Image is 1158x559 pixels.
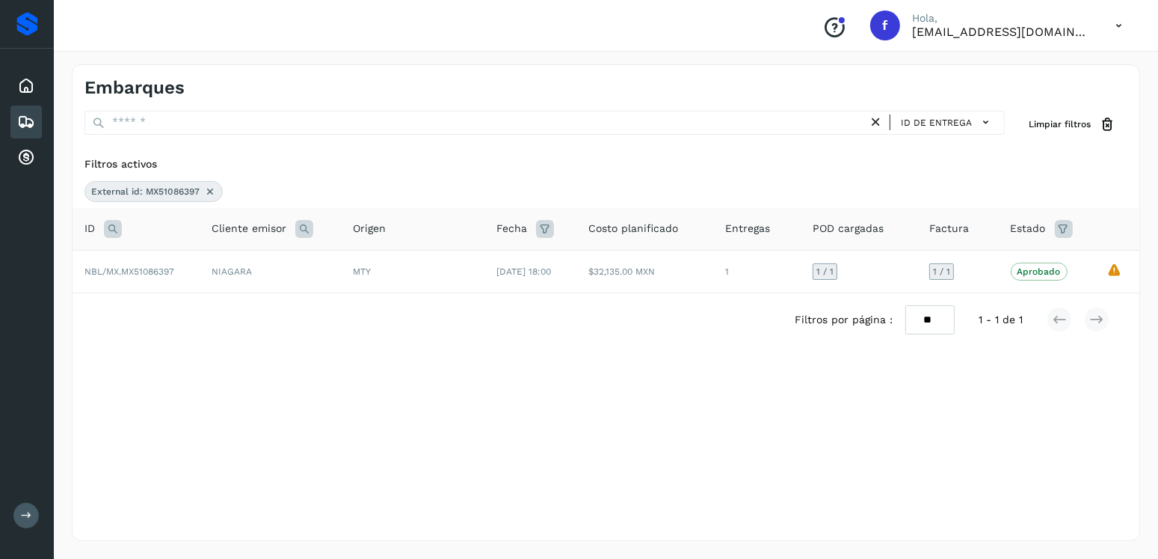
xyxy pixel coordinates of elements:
[84,77,185,99] h4: Embarques
[1011,221,1046,236] span: Estado
[212,221,286,236] span: Cliente emisor
[933,267,950,276] span: 1 / 1
[10,141,42,174] div: Cuentas por cobrar
[725,221,770,236] span: Entregas
[84,221,95,236] span: ID
[901,116,972,129] span: ID de entrega
[912,25,1091,39] p: facturacion@protransport.com.mx
[588,221,678,236] span: Costo planificado
[1029,117,1091,131] span: Limpiar filtros
[353,221,386,236] span: Origen
[713,250,801,293] td: 1
[496,221,527,236] span: Fecha
[84,156,1127,172] div: Filtros activos
[353,266,371,277] span: MTY
[200,250,340,293] td: NIAGARA
[912,12,1091,25] p: Hola,
[576,250,714,293] td: $32,135.00 MXN
[1017,111,1127,138] button: Limpiar filtros
[10,106,42,138] div: Embarques
[795,312,893,328] span: Filtros por página :
[1017,266,1061,277] p: Aprobado
[496,266,551,277] span: [DATE] 18:00
[813,221,884,236] span: POD cargadas
[84,181,223,202] div: External id: MX51086397
[84,266,174,277] span: NBL/MX.MX51086397
[929,221,969,236] span: Factura
[896,112,998,133] button: ID de entrega
[816,267,834,276] span: 1 / 1
[10,70,42,103] div: Inicio
[979,312,1023,328] span: 1 - 1 de 1
[91,185,200,198] span: External id: MX51086397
